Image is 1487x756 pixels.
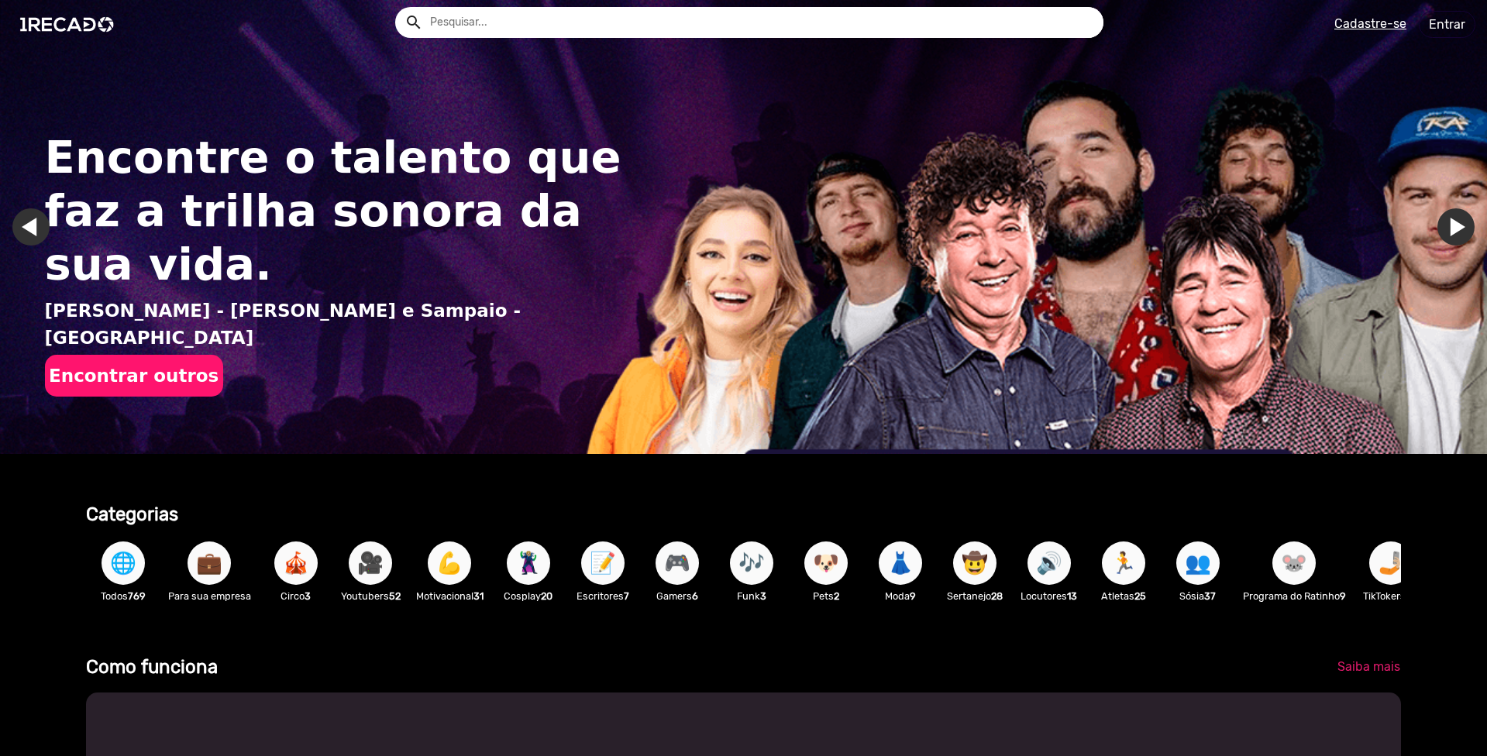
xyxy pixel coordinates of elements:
button: 🎶 [730,541,773,585]
button: 🐶 [804,541,848,585]
b: 52 [389,590,401,602]
a: Ir para o próximo slide [1437,208,1475,246]
button: 💼 [188,541,231,585]
b: 37 [1204,590,1216,602]
p: Para sua empresa [168,589,251,603]
p: Circo [267,589,325,603]
p: TikTokers [1361,589,1420,603]
b: 9 [910,590,916,602]
a: Entrar [1419,11,1475,38]
button: 👥 [1176,541,1220,585]
span: 🎮 [664,541,690,585]
button: Example home icon [399,8,426,35]
p: Pets [797,589,855,603]
button: 🔊 [1027,541,1071,585]
span: 🦹🏼‍♀️ [515,541,542,585]
b: 13 [1067,590,1077,602]
p: Programa do Ratinho [1243,589,1346,603]
span: 👗 [887,541,914,585]
b: Como funciona [86,656,218,678]
u: Cadastre-se [1334,16,1406,31]
b: 7 [624,590,629,602]
p: Sertanejo [945,589,1004,603]
p: Sósia [1169,589,1227,603]
span: 🤠 [962,541,988,585]
h1: Encontre o talento que faz a trilha sonora da sua vida. [45,131,640,291]
b: Categorias [86,503,178,525]
p: Funk [722,589,781,603]
span: Saiba mais [1337,659,1400,674]
span: 📝 [590,541,616,585]
b: 769 [128,590,146,602]
button: 🤠 [953,541,996,585]
p: Gamers [648,589,707,603]
span: 🎪 [283,541,309,585]
button: 🎮 [656,541,699,585]
mat-icon: Example home icon [404,13,423,32]
button: 🎪 [274,541,318,585]
a: Saiba mais [1325,653,1413,681]
button: 🏃 [1102,541,1145,585]
button: 🤳🏼 [1369,541,1413,585]
b: 25 [1134,590,1146,602]
b: 31 [473,590,484,602]
b: 9 [1340,590,1346,602]
p: Escritores [573,589,632,603]
button: 🦹🏼‍♀️ [507,541,550,585]
p: Youtubers [341,589,401,603]
span: 🔊 [1036,541,1062,585]
span: 👥 [1185,541,1211,585]
b: 2 [834,590,839,602]
button: Encontrar outros [45,355,223,397]
b: 3 [760,590,766,602]
b: 20 [541,590,552,602]
b: 28 [991,590,1003,602]
span: 🐶 [813,541,839,585]
span: 🐭 [1281,541,1307,585]
b: 6 [692,590,698,602]
span: 🎥 [357,541,384,585]
span: 🌐 [110,541,136,585]
p: Motivacional [416,589,484,603]
span: 🤳🏼 [1378,541,1404,585]
p: Atletas [1094,589,1153,603]
button: 🎥 [349,541,392,585]
button: 💪 [428,541,471,585]
span: 🎶 [738,541,765,585]
span: 💪 [436,541,463,585]
p: Cosplay [499,589,558,603]
p: Moda [871,589,930,603]
b: 3 [305,590,311,602]
button: 📝 [581,541,625,585]
p: Todos [94,589,153,603]
span: 🏃 [1110,541,1137,585]
a: Ir para o último slide [12,208,50,246]
button: 👗 [879,541,922,585]
input: Pesquisar... [418,7,1104,38]
p: [PERSON_NAME] - [PERSON_NAME] e Sampaio - [GEOGRAPHIC_DATA] [45,297,640,351]
button: 🐭 [1272,541,1316,585]
span: 💼 [196,541,222,585]
p: Locutores [1020,589,1079,603]
button: 🌐 [102,541,145,585]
